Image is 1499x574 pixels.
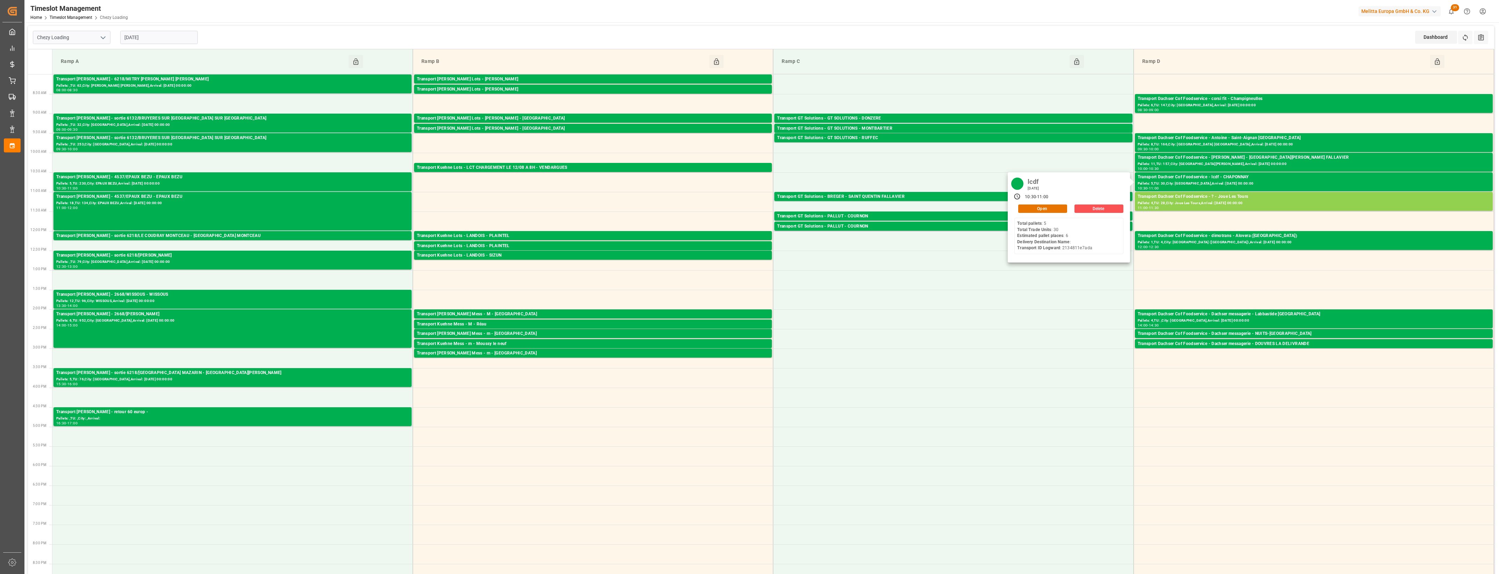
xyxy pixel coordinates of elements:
div: Transport [PERSON_NAME] - 2668/WISSOUS - WISSOUS [56,291,409,298]
span: 10:30 AM [30,169,46,173]
b: Transport ID Logward [1017,245,1060,250]
div: - [66,88,67,92]
span: 7:00 PM [33,502,46,506]
span: 7:30 PM [33,522,46,525]
span: 11:30 AM [30,208,46,212]
div: Pallets: 5,TU: 230,City: EPAUX BEZU,Arrival: [DATE] 00:00:00 [56,181,409,187]
button: Open [1018,205,1067,213]
div: Transport GT Solutions - GT SOLUTIONS - MONTBARTIER [777,125,1129,132]
div: Pallets: 2,TU: 60,City: DOUVRES LA DELIVRANDE,Arrival: [DATE] 00:00:00 [1138,347,1490,353]
b: Total Trade Units [1017,227,1051,232]
div: Pallets: 8,TU: ,City: CARQUEFOU,Arrival: [DATE] 00:00:00 [417,83,769,89]
a: Home [30,15,42,20]
div: 11:00 [67,187,78,190]
div: 15:00 [67,324,78,327]
div: 14:00 [56,324,66,327]
div: Pallets: 1,TU: 4,City: [GEOGRAPHIC_DATA] ([GEOGRAPHIC_DATA]),Arrival: [DATE] 00:00:00 [1138,239,1490,245]
div: 12:00 [67,206,78,209]
div: Pallets: 4,TU: ,City: [GEOGRAPHIC_DATA],Arrival: [DATE] 00:00:00 [1138,318,1490,324]
div: Transport Kuehne Mess - M - Réau [417,321,769,328]
span: 2:30 PM [33,326,46,330]
div: Transport [PERSON_NAME] Lots - [PERSON_NAME] - [GEOGRAPHIC_DATA] [417,125,769,132]
div: Ramp C [779,55,1070,68]
div: 14:30 [1149,324,1159,327]
span: 8:30 PM [33,561,46,565]
div: Transport GT Solutions - PALLUT - COURNON [777,213,1129,220]
div: Transport [PERSON_NAME] Lots - [PERSON_NAME] [417,86,769,93]
div: Pallets: ,TU: 253,City: [GEOGRAPHIC_DATA],Arrival: [DATE] 00:00:00 [56,142,409,148]
div: Transport Dachser Cof Foodservice - dimotrans - Alovera ([GEOGRAPHIC_DATA]) [1138,232,1490,239]
div: Transport Kuehne Lots - LANDOIS - PLAINTEL [417,232,769,239]
div: Transport [PERSON_NAME] Lots - [PERSON_NAME] [417,76,769,83]
div: - [66,206,67,209]
span: 1:30 PM [33,287,46,290]
div: Ramp D [1139,55,1430,68]
div: 15:30 [56,382,66,386]
div: 12:00 [1138,245,1148,249]
div: - [1147,187,1149,190]
input: DD-MM-YYYY [120,31,198,44]
div: Pallets: 7,TU: ,City: [GEOGRAPHIC_DATA],Arrival: [DATE] 00:00:00 [417,259,769,265]
span: 2:00 PM [33,306,46,310]
div: [DATE] [1025,186,1041,191]
div: Pallets: 1,TU: 168,City: DONZERE,Arrival: [DATE] 00:00:00 [777,122,1129,128]
div: Pallets: ,TU: 30,City: [GEOGRAPHIC_DATA],Arrival: [DATE] 00:00:00 [417,347,769,353]
div: 10:00 [1149,148,1159,151]
div: Pallets: 3,TU: 259,City: PLAINTEL,Arrival: [DATE] 00:00:00 [417,250,769,256]
div: Transport [PERSON_NAME] - retour 60 europ - [56,409,409,416]
span: 5:00 PM [33,424,46,428]
div: Transport [PERSON_NAME] - sortie 6218/[GEOGRAPHIC_DATA] MAZARIN - [GEOGRAPHIC_DATA][PERSON_NAME] [56,369,409,376]
button: show 31 new notifications [1443,3,1459,19]
span: 31 [1451,4,1459,11]
div: 09:30 [56,148,66,151]
div: Pallets: 3,TU: 141,City: [GEOGRAPHIC_DATA],Arrival: [DATE] 00:00:00 [777,230,1129,236]
div: 09:00 [56,128,66,131]
button: Delete [1074,205,1123,213]
div: Transport [PERSON_NAME] Mess - M - [GEOGRAPHIC_DATA] [417,311,769,318]
div: 09:30 [67,128,78,131]
input: Type to search/select [33,31,110,44]
div: Pallets: 1,TU: 10,City: [GEOGRAPHIC_DATA],Arrival: [DATE] 00:00:00 [417,337,769,343]
div: Pallets: ,TU: 9,City: [GEOGRAPHIC_DATA],Arrival: [DATE] 00:00:00 [417,357,769,363]
div: Melitta Europa GmbH & Co. KG [1359,6,1441,16]
div: - [66,148,67,151]
div: Transport Dachser Cof Foodservice - Dachser messagerie - Labbastide [GEOGRAPHIC_DATA] [1138,311,1490,318]
div: Pallets: 1,TU: 1005,City: [GEOGRAPHIC_DATA],Arrival: [DATE] 00:00:00 [417,93,769,99]
a: Timeslot Management [50,15,92,20]
div: Pallets: ,TU: 79,City: [GEOGRAPHIC_DATA],Arrival: [DATE] 00:00:00 [56,259,409,265]
div: 10:30 [1025,194,1036,200]
div: 11:00 [1138,206,1148,209]
div: Pallets: 18,TU: 134,City: EPAUX BEZU,Arrival: [DATE] 00:00:00 [56,200,409,206]
div: - [66,324,67,327]
div: Transport GT Solutions - GT SOLUTIONS - RUFFEC [777,135,1129,142]
div: 10:00 [1138,167,1148,170]
div: Transport Dachser Cof Foodservice - lcdf - CHAPONNAY [1138,174,1490,181]
div: - [1036,194,1037,200]
span: 10:00 AM [30,150,46,153]
div: Pallets: 2,TU: 132,City: [GEOGRAPHIC_DATA],Arrival: [DATE] 00:00:00 [417,132,769,138]
div: Pallets: 8,TU: 166,City: [GEOGRAPHIC_DATA] [GEOGRAPHIC_DATA],Arrival: [DATE] 00:00:00 [1138,142,1490,148]
span: 3:30 PM [33,365,46,369]
div: Ramp B [419,55,709,68]
div: Transport Kuehne Mess - m - Moussy le neuf [417,340,769,347]
div: Pallets: 12,TU: 96,City: WISSOUS,Arrival: [DATE] 00:00:00 [56,298,409,304]
div: - [66,382,67,386]
div: Transport [PERSON_NAME] Mess - m - [GEOGRAPHIC_DATA] [417,350,769,357]
div: - [66,187,67,190]
div: Pallets: 6,TU: 112,City: [GEOGRAPHIC_DATA][PERSON_NAME],Arrival: [DATE] 00:00:00 [777,200,1129,206]
div: 13:30 [56,304,66,307]
div: - [1147,108,1149,112]
div: Transport Dachser Cof Foodservice - Dachser messagerie - DOUVRES LA DELIVRANDE [1138,340,1490,347]
div: 08:30 [67,88,78,92]
span: 3:00 PM [33,345,46,349]
div: Pallets: 4,TU: 28,City: Joue Les Tours,Arrival: [DATE] 00:00:00 [1138,200,1490,206]
div: Transport [PERSON_NAME] - 6218/MITRY [PERSON_NAME] [PERSON_NAME] [56,76,409,83]
div: Transport Dachser Cof Foodservice - [PERSON_NAME] - [GEOGRAPHIC_DATA][PERSON_NAME] FALLAVIER [1138,154,1490,161]
div: : 5 : 30 : 6 : : 2134811e7ada [1017,221,1092,251]
span: 8:30 AM [33,91,46,95]
span: 9:00 AM [33,110,46,114]
div: 10:00 [67,148,78,151]
span: 1:00 PM [33,267,46,271]
div: - [66,128,67,131]
div: 08:00 [56,88,66,92]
